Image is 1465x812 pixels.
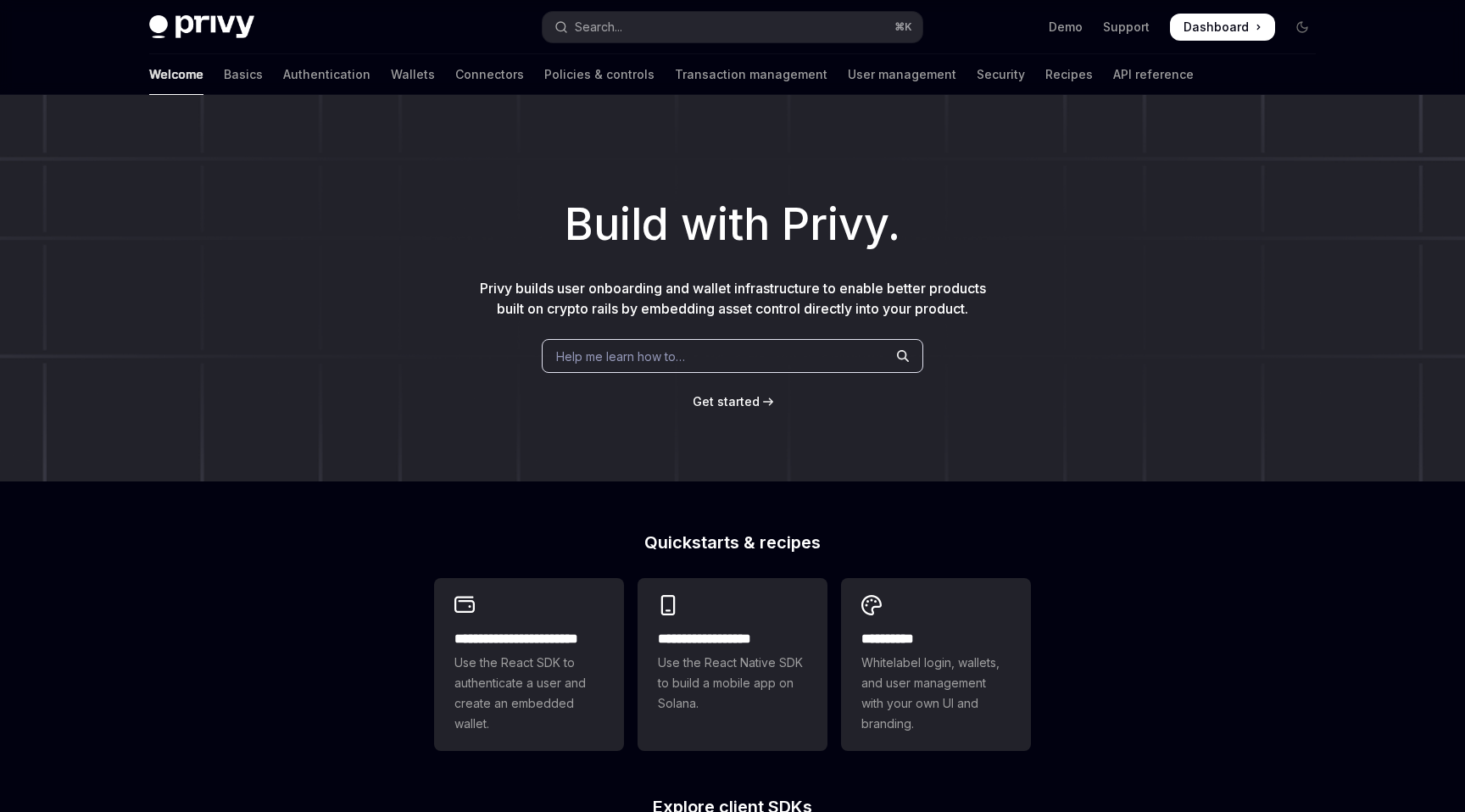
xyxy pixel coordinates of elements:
[149,54,203,95] a: Welcome
[544,54,655,95] a: Policies & controls
[224,54,263,95] a: Basics
[841,578,1031,751] a: **** *****Whitelabel login, wallets, and user management with your own UI and branding.
[861,653,1011,734] span: Whitelabel login, wallets, and user management with your own UI and branding.
[1170,14,1275,41] a: Dashboard
[1103,19,1150,36] a: Support
[480,280,986,317] span: Privy builds user onboarding and wallet infrastructure to enable better products built on crypto ...
[1113,54,1194,95] a: API reference
[454,653,604,734] span: Use the React SDK to authenticate a user and create an embedded wallet.
[575,17,622,37] div: Search...
[848,54,956,95] a: User management
[455,54,524,95] a: Connectors
[283,54,370,95] a: Authentication
[543,12,922,42] button: Open search
[693,393,760,410] a: Get started
[434,534,1031,551] h2: Quickstarts & recipes
[658,653,807,714] span: Use the React Native SDK to build a mobile app on Solana.
[1045,54,1093,95] a: Recipes
[149,15,254,39] img: dark logo
[977,54,1025,95] a: Security
[1184,19,1249,36] span: Dashboard
[391,54,435,95] a: Wallets
[1049,19,1083,36] a: Demo
[693,394,760,409] span: Get started
[675,54,827,95] a: Transaction management
[1289,14,1316,41] button: Toggle dark mode
[27,192,1438,258] h1: Build with Privy.
[556,348,685,365] span: Help me learn how to…
[894,20,912,34] span: ⌘ K
[638,578,827,751] a: **** **** **** ***Use the React Native SDK to build a mobile app on Solana.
